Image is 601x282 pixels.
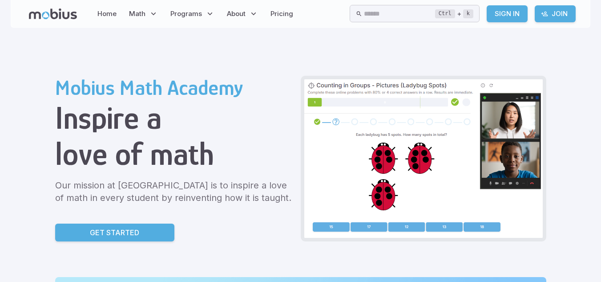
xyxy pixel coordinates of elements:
a: Join [535,5,576,22]
h2: Mobius Math Academy [55,76,294,100]
a: Home [95,4,119,24]
a: Pricing [268,4,296,24]
img: Grade 2 Class [304,79,543,238]
div: + [435,8,473,19]
p: Our mission at [GEOGRAPHIC_DATA] is to inspire a love of math in every student by reinventing how... [55,179,294,204]
a: Get Started [55,224,174,241]
a: Sign In [487,5,528,22]
span: Programs [170,9,202,19]
p: Get Started [90,227,139,238]
h1: love of math [55,136,294,172]
span: About [227,9,246,19]
h1: Inspire a [55,100,294,136]
span: Math [129,9,145,19]
kbd: k [463,9,473,18]
kbd: Ctrl [435,9,455,18]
